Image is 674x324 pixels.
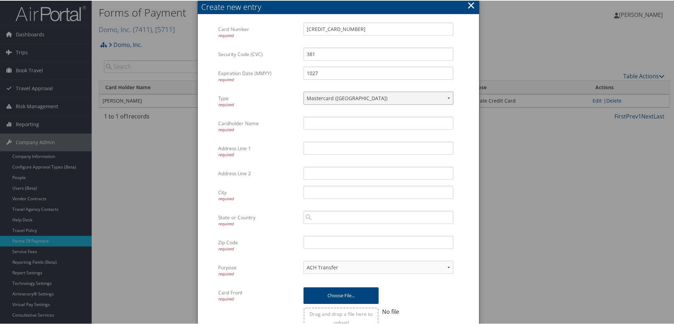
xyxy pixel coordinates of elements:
[218,185,298,204] label: City
[218,47,298,60] label: Security Code (CVC)
[382,307,399,315] span: No file
[218,220,234,226] span: required
[218,235,298,255] label: Zip Code
[218,76,234,81] span: required
[218,295,234,301] span: required
[218,195,234,201] span: required
[218,270,234,276] span: required
[218,91,298,110] label: Type
[218,141,298,160] label: Address Line 1
[218,285,298,305] label: Card Front
[218,101,234,106] span: required
[218,260,298,280] label: Purpose
[218,166,298,179] label: Address Line 2
[218,116,298,135] label: Cardholder Name
[218,32,234,37] span: required
[218,210,298,230] label: State or Country
[201,1,479,12] div: Create new entry
[218,66,298,85] label: Expiration Date (MMYY)
[218,126,234,132] span: required
[218,22,298,41] label: Card Number
[218,245,234,251] span: required
[218,151,234,157] span: required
